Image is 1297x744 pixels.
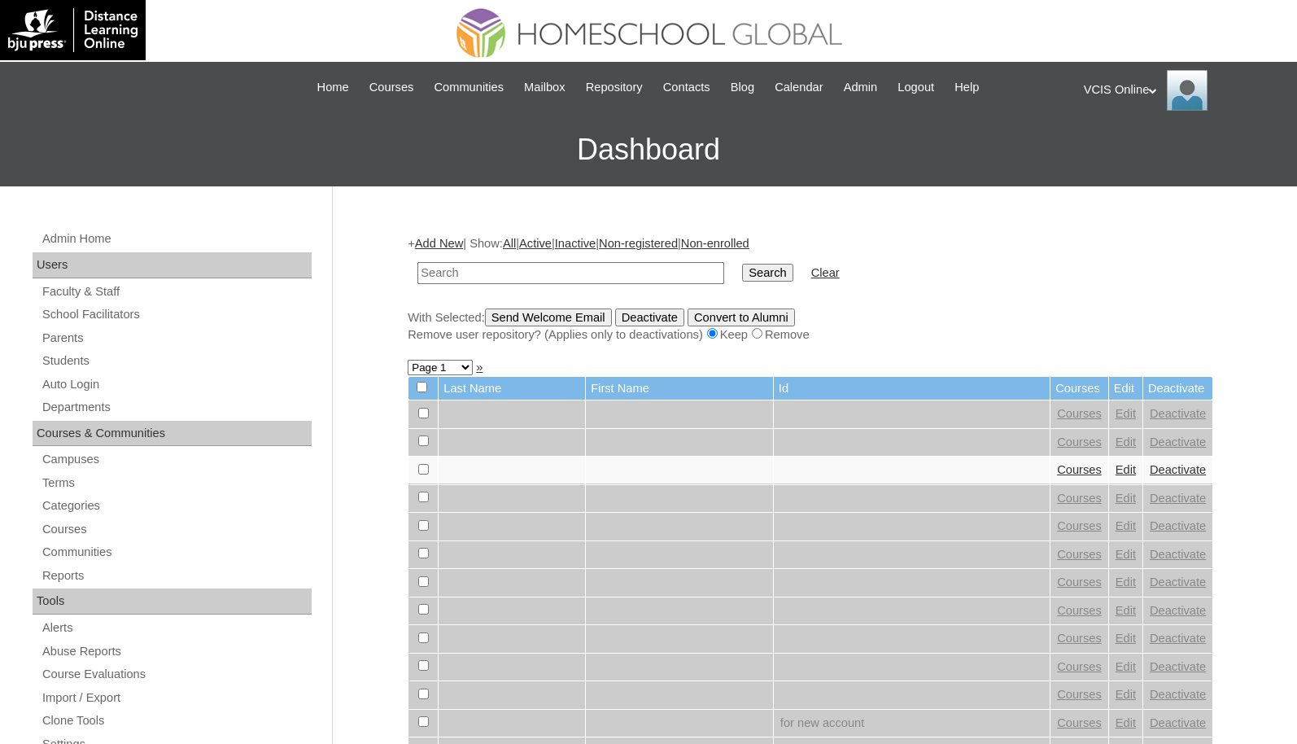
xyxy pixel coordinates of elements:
[41,664,312,685] a: Course Evaluations
[889,78,942,97] a: Logout
[663,78,710,97] span: Contacts
[1116,660,1136,673] a: Edit
[33,589,312,615] div: Tools
[41,351,312,371] a: Students
[41,688,312,708] a: Import / Export
[578,78,651,97] a: Repository
[1057,688,1102,701] a: Courses
[1150,632,1206,645] a: Deactivate
[1057,660,1102,673] a: Courses
[41,566,312,586] a: Reports
[41,496,312,516] a: Categories
[1143,377,1212,400] td: Deactivate
[1167,70,1207,111] img: VCIS Online Admin
[1150,407,1206,420] a: Deactivate
[946,78,987,97] a: Help
[317,78,349,97] span: Home
[369,78,414,97] span: Courses
[775,78,823,97] span: Calendar
[844,78,878,97] span: Admin
[723,78,762,97] a: Blog
[1150,660,1206,673] a: Deactivate
[434,78,504,97] span: Communities
[439,377,585,400] td: Last Name
[1057,716,1102,729] a: Courses
[41,711,312,731] a: Clone Tools
[408,235,1213,343] div: + | Show: | | | |
[1150,716,1206,729] a: Deactivate
[615,309,684,326] input: Deactivate
[417,262,724,284] input: Search
[1057,407,1102,420] a: Courses
[1057,632,1102,645] a: Courses
[41,304,312,325] a: School Facilitators
[41,229,312,249] a: Admin Home
[1150,576,1206,589] a: Deactivate
[586,377,773,400] td: First Name
[1057,463,1102,476] a: Courses
[1116,548,1136,561] a: Edit
[8,113,1289,186] h3: Dashboard
[485,309,612,326] input: Send Welcome Email
[408,326,1213,344] div: Remove user repository? (Applies only to deactivations) Keep Remove
[1116,492,1136,505] a: Edit
[1057,576,1102,589] a: Courses
[516,78,574,97] a: Mailbox
[33,421,312,447] div: Courses & Communities
[1116,407,1136,420] a: Edit
[766,78,831,97] a: Calendar
[586,78,643,97] span: Repository
[1057,604,1102,617] a: Courses
[1116,519,1136,532] a: Edit
[774,377,1050,400] td: Id
[1116,632,1136,645] a: Edit
[41,328,312,348] a: Parents
[836,78,886,97] a: Admin
[1116,576,1136,589] a: Edit
[408,309,1213,344] div: With Selected:
[1150,463,1206,476] a: Deactivate
[1116,688,1136,701] a: Edit
[1050,377,1108,400] td: Courses
[731,78,754,97] span: Blog
[1150,548,1206,561] a: Deactivate
[688,309,795,326] input: Convert to Alumni
[41,641,312,662] a: Abuse Reports
[1150,604,1206,617] a: Deactivate
[655,78,718,97] a: Contacts
[519,237,552,250] a: Active
[415,237,463,250] a: Add New
[476,361,483,374] a: »
[309,78,357,97] a: Home
[8,8,138,52] img: logo-white.png
[33,252,312,278] div: Users
[41,397,312,418] a: Departments
[1150,492,1206,505] a: Deactivate
[41,282,312,302] a: Faculty & Staff
[1150,435,1206,449] a: Deactivate
[1116,716,1136,729] a: Edit
[41,374,312,395] a: Auto Login
[954,78,979,97] span: Help
[41,618,312,638] a: Alerts
[897,78,934,97] span: Logout
[681,237,749,250] a: Non-enrolled
[361,78,422,97] a: Courses
[426,78,512,97] a: Communities
[1109,377,1142,400] td: Edit
[1057,519,1102,532] a: Courses
[41,473,312,493] a: Terms
[555,237,596,250] a: Inactive
[1116,604,1136,617] a: Edit
[41,449,312,470] a: Campuses
[1057,492,1102,505] a: Courses
[1084,70,1281,111] div: VCIS Online
[1150,688,1206,701] a: Deactivate
[503,237,516,250] a: All
[1057,548,1102,561] a: Courses
[524,78,566,97] span: Mailbox
[774,710,1050,737] td: for new account
[41,519,312,540] a: Courses
[599,237,678,250] a: Non-registered
[1057,435,1102,449] a: Courses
